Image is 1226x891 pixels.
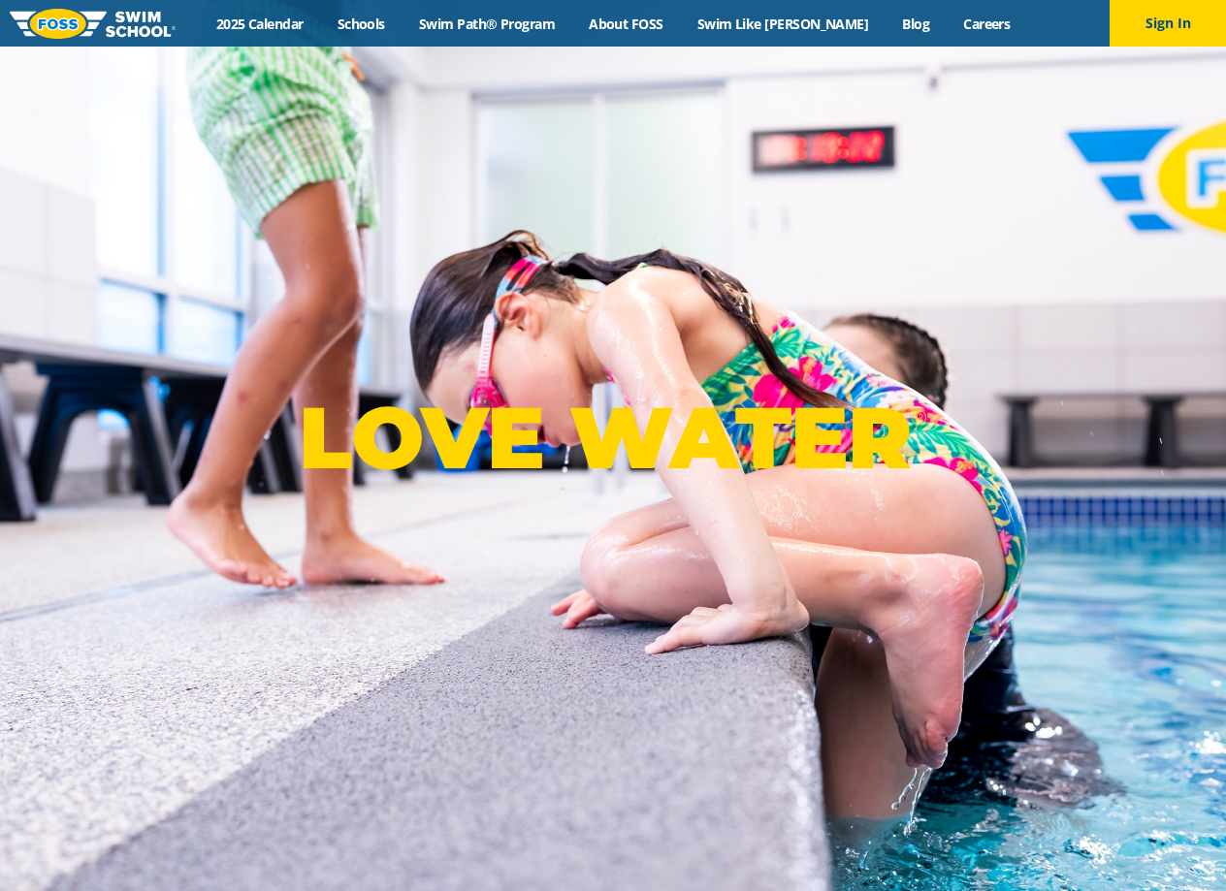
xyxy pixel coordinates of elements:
[320,15,402,33] a: Schools
[299,386,926,490] p: LOVE WATER
[886,15,947,33] a: Blog
[402,15,571,33] a: Swim Path® Program
[680,15,886,33] a: Swim Like [PERSON_NAME]
[911,405,926,430] sup: ®
[10,9,176,39] img: FOSS Swim School Logo
[199,15,320,33] a: 2025 Calendar
[572,15,681,33] a: About FOSS
[947,15,1027,33] a: Careers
